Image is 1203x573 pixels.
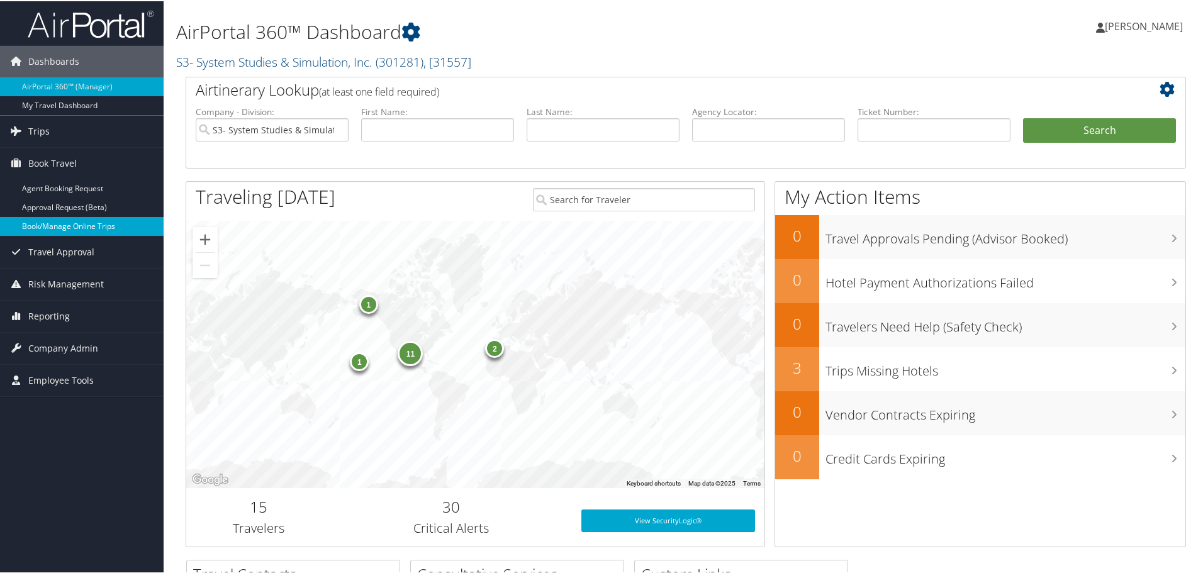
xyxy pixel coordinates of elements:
[28,235,94,267] span: Travel Approval
[196,182,335,209] h1: Traveling [DATE]
[775,444,819,465] h2: 0
[743,479,761,486] a: Terms (opens in new tab)
[825,311,1185,335] h3: Travelers Need Help (Safety Check)
[825,399,1185,423] h3: Vendor Contracts Expiring
[775,312,819,333] h2: 0
[775,258,1185,302] a: 0Hotel Payment Authorizations Failed
[398,340,423,365] div: 11
[858,104,1010,117] label: Ticket Number:
[196,518,322,536] h3: Travelers
[359,294,378,313] div: 1
[688,479,736,486] span: Map data ©2025
[28,331,98,363] span: Company Admin
[825,223,1185,247] h3: Travel Approvals Pending (Advisor Booked)
[825,443,1185,467] h3: Credit Cards Expiring
[775,302,1185,346] a: 0Travelers Need Help (Safety Check)
[189,470,231,487] a: Open this area in Google Maps (opens a new window)
[28,8,154,38] img: airportal-logo.png
[319,84,439,97] span: (at least one field required)
[28,364,94,395] span: Employee Tools
[527,104,680,117] label: Last Name:
[423,52,471,69] span: , [ 31557 ]
[775,434,1185,478] a: 0Credit Cards Expiring
[193,252,218,277] button: Zoom out
[340,495,562,516] h2: 30
[28,267,104,299] span: Risk Management
[376,52,423,69] span: ( 301281 )
[825,355,1185,379] h3: Trips Missing Hotels
[189,470,231,487] img: Google
[340,518,562,536] h3: Critical Alerts
[196,78,1093,99] h2: Airtinerary Lookup
[775,224,819,245] h2: 0
[775,182,1185,209] h1: My Action Items
[775,390,1185,434] a: 0Vendor Contracts Expiring
[775,346,1185,390] a: 3Trips Missing Hotels
[176,18,856,44] h1: AirPortal 360™ Dashboard
[775,268,819,289] h2: 0
[692,104,845,117] label: Agency Locator:
[28,114,50,146] span: Trips
[196,104,349,117] label: Company - Division:
[28,45,79,76] span: Dashboards
[775,400,819,421] h2: 0
[533,187,755,210] input: Search for Traveler
[775,214,1185,258] a: 0Travel Approvals Pending (Advisor Booked)
[775,356,819,377] h2: 3
[1023,117,1176,142] button: Search
[196,495,322,516] h2: 15
[1105,18,1183,32] span: [PERSON_NAME]
[28,299,70,331] span: Reporting
[581,508,755,531] a: View SecurityLogic®
[28,147,77,178] span: Book Travel
[176,52,471,69] a: S3- System Studies & Simulation, Inc.
[193,226,218,251] button: Zoom in
[485,338,504,357] div: 2
[350,351,369,370] div: 1
[1096,6,1195,44] a: [PERSON_NAME]
[825,267,1185,291] h3: Hotel Payment Authorizations Failed
[627,478,681,487] button: Keyboard shortcuts
[361,104,514,117] label: First Name:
